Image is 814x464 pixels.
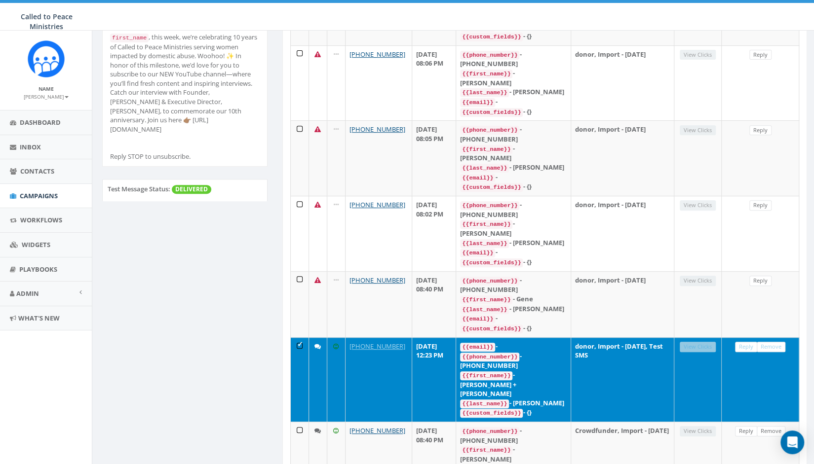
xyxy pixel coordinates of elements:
span: Campaigns [20,191,58,200]
td: donor, Import - [DATE] [571,120,674,196]
span: Playbooks [19,265,57,274]
img: Rally_Corp_Icon.png [28,40,65,77]
small: Name [39,85,54,92]
code: {{last_name}} [460,164,509,173]
div: - [PHONE_NUMBER] [460,125,567,143]
a: Reply [749,125,772,136]
a: Reply [735,426,757,436]
div: - [PERSON_NAME] + [PERSON_NAME] [460,370,567,398]
td: donor, Import - [DATE] [571,45,674,121]
div: - {} [460,32,567,41]
td: [DATE] 08:05 PM [412,120,457,196]
span: Inbox [20,143,41,151]
code: {{phone_number}} [460,51,519,60]
div: - {} [460,323,567,333]
td: donor, Import - [DATE] [571,271,674,337]
code: {{phone_number}} [460,277,519,286]
div: - [PERSON_NAME] [460,219,567,238]
td: [DATE] 08:40 PM [412,271,457,337]
code: {{email}} [460,98,495,107]
div: - [460,314,567,323]
code: {{phone_number}} [460,427,519,436]
code: {{last_name}} [460,305,509,314]
div: - {} [460,257,567,267]
span: Contacts [20,167,54,176]
code: {{last_name}} [460,88,509,97]
code: {{first_name}} [460,371,512,380]
div: - {} [460,408,567,418]
div: - [PERSON_NAME] [460,69,567,87]
div: - [PHONE_NUMBER] [460,200,567,219]
code: {{first_name}} [460,446,512,455]
div: - [460,173,567,182]
div: - [460,97,567,107]
code: {{custom_fields}} [460,108,523,117]
a: Remove [757,342,785,352]
div: - [460,342,567,352]
code: {{first_name}} [460,220,512,229]
a: [PHONE_NUMBER] [349,276,405,285]
code: {{custom_fields}} [460,258,523,267]
a: Reply [749,50,772,60]
label: Test Message Status: [108,184,170,194]
a: [PHONE_NUMBER] [349,200,405,209]
code: {{last_name}} [460,239,509,248]
div: - [PHONE_NUMBER] [460,276,567,294]
code: {{first_name}} [460,70,512,78]
a: Remove [757,426,785,436]
code: {{email}} [460,249,495,257]
code: {{first_name}} [460,145,512,154]
code: {{custom_fields}} [460,324,523,333]
span: Widgets [22,240,50,249]
code: {{phone_number}} [460,353,519,361]
div: - [PERSON_NAME] [460,163,567,173]
span: What's New [18,314,60,322]
code: {{email}} [460,174,495,182]
td: donor, Import - [DATE] [571,196,674,271]
a: Reply [735,342,757,352]
div: - [PERSON_NAME] [460,144,567,163]
a: [PHONE_NUMBER] [349,125,405,134]
small: [PERSON_NAME] [24,93,69,100]
span: DELIVERED [172,185,211,194]
code: {{last_name}} [460,399,509,408]
a: [PHONE_NUMBER] [349,426,405,435]
div: - [PHONE_NUMBER] [460,426,567,445]
div: - [PHONE_NUMBER] [460,352,567,370]
span: Workflows [20,215,62,224]
div: - [460,248,567,257]
code: {{custom_fields}} [460,409,523,418]
div: - {} [460,182,567,192]
code: first_name [110,34,149,42]
span: Dashboard [20,118,61,127]
div: - Gene [460,294,567,304]
code: {{custom_fields}} [460,33,523,41]
code: {{custom_fields}} [460,183,523,192]
a: [PHONE_NUMBER] [349,50,405,59]
div: - [PERSON_NAME] [460,87,567,97]
td: [DATE] 12:23 PM [412,337,457,422]
div: - [PERSON_NAME] [460,304,567,314]
a: Reply [749,276,772,286]
span: Admin [16,289,39,298]
div: - [PERSON_NAME] [460,238,567,248]
code: {{first_name}} [460,295,512,304]
div: - [PERSON_NAME] [460,398,567,408]
a: Reply [749,200,772,211]
td: [DATE] 08:06 PM [412,45,457,121]
div: - [PERSON_NAME] [460,445,567,464]
a: [PHONE_NUMBER] [349,342,405,351]
code: {{email}} [460,315,495,323]
td: [DATE] 08:02 PM [412,196,457,271]
code: {{email}} [460,343,495,352]
code: {{phone_number}} [460,201,519,210]
div: - {} [460,107,567,117]
div: - [PHONE_NUMBER] [460,50,567,69]
a: [PERSON_NAME] [24,92,69,101]
span: Called to Peace Ministries [21,12,73,31]
div: , this week, we’re celebrating 10 years of Called to Peace Ministries serving women impacted by d... [110,33,260,161]
code: {{phone_number}} [460,126,519,135]
div: Open Intercom Messenger [780,430,804,454]
td: donor, Import - [DATE], Test SMS [571,337,674,422]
